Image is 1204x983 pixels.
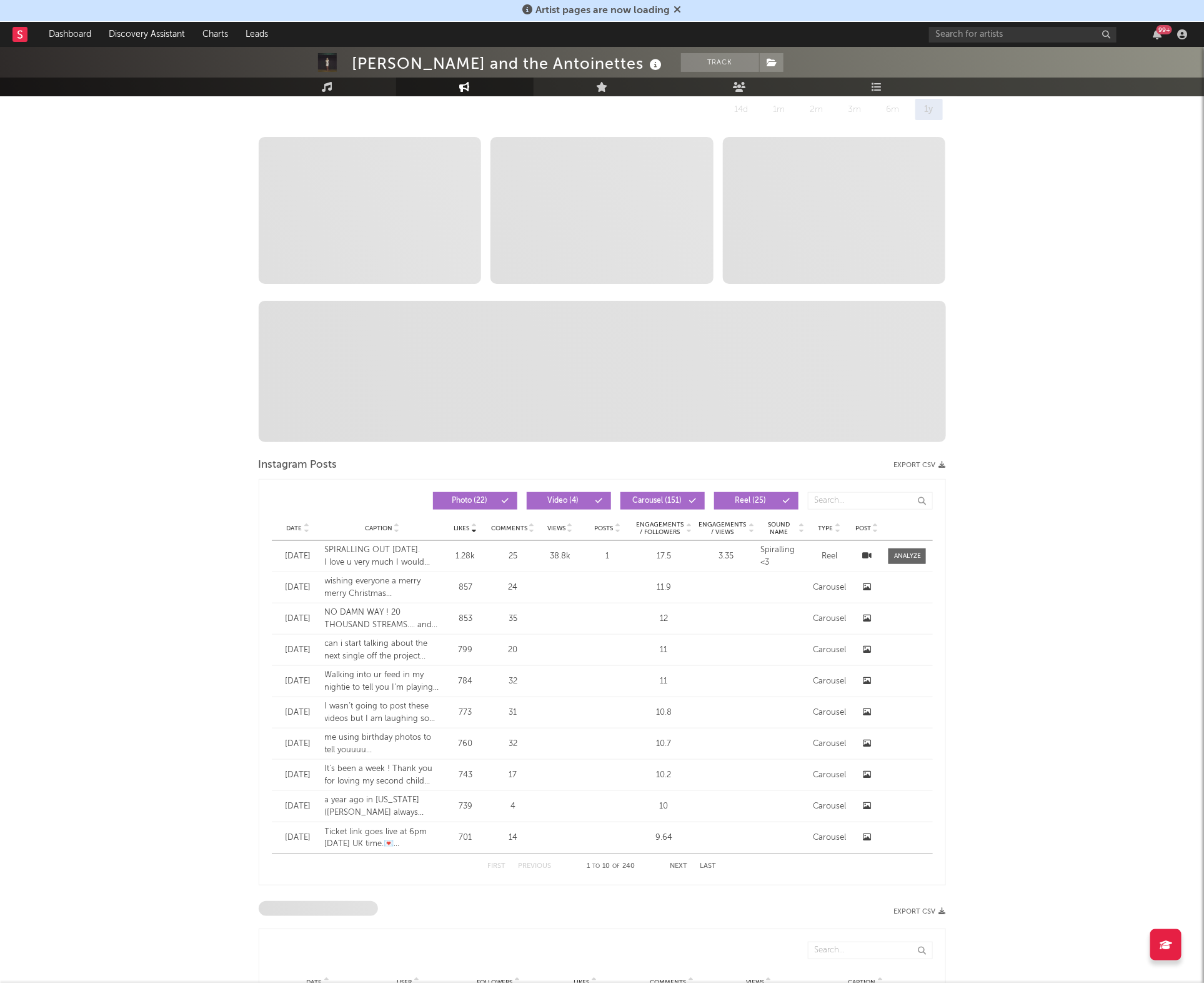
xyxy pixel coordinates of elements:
[325,607,440,631] div: NO DAMN WAY ! 20 THOUSAND STREAMS…. and in 24 hours 😭 I love u I love u I love u xxx thank you ne...
[635,613,692,625] div: 12
[325,544,440,568] div: SPIRALLING OUT [DATE]. I love u very much I would build u a palace like [GEOGRAPHIC_DATA] if I co...
[278,769,319,782] div: [DATE]
[194,22,237,47] a: Charts
[839,99,871,120] div: 3m
[259,458,337,473] span: Instagram Posts
[698,550,754,563] div: 3.35
[433,492,517,510] button: Photo(22)
[635,644,692,657] div: 11
[808,492,933,510] input: Search...
[446,550,485,563] div: 1.28k
[446,644,485,657] div: 799
[670,863,688,870] button: Next
[446,769,485,782] div: 743
[278,832,319,844] div: [DATE]
[488,863,506,870] button: First
[278,738,319,750] div: [DATE]
[325,669,440,693] div: Walking into ur feed in my nightie to tell you I’m playing a show in fucking [GEOGRAPHIC_DATA] AT...
[810,800,848,813] div: Carousel
[325,763,440,787] div: It’s been a week ! Thank you for loving my second child nearly as much as I love you <3
[446,613,485,625] div: 853
[725,99,758,120] div: 14d
[810,613,848,625] div: Carousel
[877,99,909,120] div: 6m
[325,794,440,819] div: a year ago in [US_STATE] ([PERSON_NAME] always talking about the songs)
[237,22,277,47] a: Leads
[760,521,797,536] span: Sound Name
[801,99,833,120] div: 2m
[446,738,485,750] div: 760
[352,53,665,74] div: [PERSON_NAME] and the Antoinettes
[541,550,580,563] div: 38.8k
[278,550,319,563] div: [DATE]
[810,769,848,782] div: Carousel
[491,550,535,563] div: 25
[894,461,946,469] button: Export CSV
[278,644,319,657] div: [DATE]
[535,497,592,505] span: Video ( 4 )
[40,22,100,47] a: Dashboard
[612,864,620,869] span: of
[278,582,319,594] div: [DATE]
[592,864,600,869] span: to
[278,800,319,813] div: [DATE]
[629,497,686,505] span: Carousel ( 151 )
[810,550,848,563] div: Reel
[491,525,527,532] span: Comments
[278,707,319,719] div: [DATE]
[722,497,780,505] span: Reel ( 25 )
[915,99,943,120] div: 1y
[855,525,871,532] span: Post
[491,613,535,625] div: 35
[446,800,485,813] div: 739
[536,6,670,16] span: Artist pages are now loading
[929,27,1117,43] input: Search for artists
[1157,25,1172,34] div: 99 +
[635,707,692,719] div: 10.8
[764,99,795,120] div: 1m
[446,832,485,844] div: 701
[810,582,848,594] div: Carousel
[698,521,747,536] span: Engagements / Views
[365,525,392,532] span: Caption
[278,613,319,625] div: [DATE]
[620,492,705,510] button: Carousel(151)
[894,908,946,915] button: Export CSV
[547,525,565,532] span: Views
[635,582,692,594] div: 11.9
[491,582,535,594] div: 24
[1153,29,1162,39] button: 99+
[635,675,692,688] div: 11
[491,707,535,719] div: 31
[760,544,804,568] div: Spiralling <3
[635,550,692,563] div: 17.5
[446,582,485,594] div: 857
[325,826,440,850] div: Ticket link goes live at 6pm [DATE] UK time.💌 All my love <3
[810,675,848,688] div: Carousel
[446,675,485,688] div: 784
[441,497,499,505] span: Photo ( 22 )
[491,832,535,844] div: 14
[491,800,535,813] div: 4
[325,700,440,725] div: I wasn’t going to post these videos but I am laughing so hysterically at them that I think it wou...
[325,575,440,600] div: wishing everyone a merry merry Christmas (everyone but my ex) 💋💋💋
[810,738,848,750] div: Carousel
[446,707,485,719] div: 773
[810,707,848,719] div: Carousel
[278,675,319,688] div: [DATE]
[635,800,692,813] div: 10
[325,732,440,756] div: me using birthday photos to tell youuuu ‘ [PERSON_NAME] ‘ OUT [DATE] ♟️♟️♟️ Love u thank u for be...
[491,644,535,657] div: 20
[325,638,440,662] div: can i start talking about the next single off the project now?
[585,550,629,563] div: 1
[259,901,378,916] span: Top Instagram Mentions
[519,863,552,870] button: Previous
[700,863,717,870] button: Last
[681,53,759,72] button: Track
[674,6,682,16] span: Dismiss
[635,832,692,844] div: 9.64
[635,521,684,536] span: Engagements / Followers
[491,675,535,688] div: 32
[818,525,833,532] span: Type
[594,525,613,532] span: Posts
